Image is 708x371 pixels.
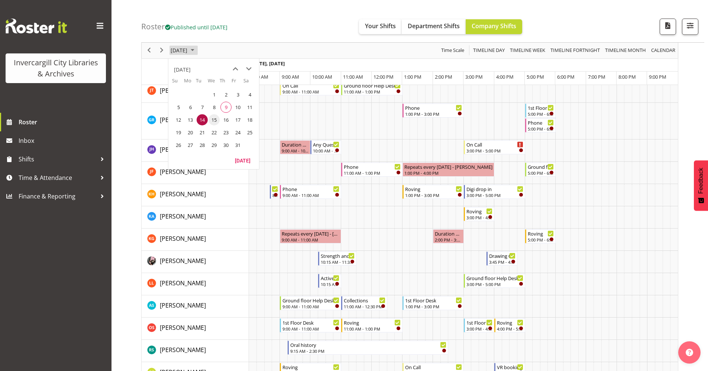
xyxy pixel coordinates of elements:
div: Roving [466,207,492,215]
div: 11:00 AM - 1:00 PM [344,89,401,95]
div: Repeats every [DATE] - [PERSON_NAME] [282,230,339,237]
span: Monday, October 13, 2025 [185,114,196,125]
span: Saturday, October 11, 2025 [244,102,255,113]
div: Phone [344,163,401,170]
td: Glen Tomlinson resource [142,81,249,103]
th: Fr [232,77,243,88]
button: Next [157,46,167,55]
span: Monday, October 20, 2025 [185,127,196,138]
div: Grace Roscoe-Squires"s event - 1st Floor Desk Begin From Tuesday, October 14, 2025 at 5:00:00 PM ... [525,104,556,118]
div: Olivia Stanley"s event - Roving Begin From Tuesday, October 14, 2025 at 11:00:00 AM GMT+13:00 End... [341,318,403,332]
span: Wednesday, October 15, 2025 [208,114,220,125]
span: Finance & Reporting [19,191,97,202]
div: Rosie Stather"s event - Oral history Begin From Tuesday, October 14, 2025 at 9:15:00 AM GMT+13:00... [288,341,449,355]
a: [PERSON_NAME] [160,145,206,154]
button: Today [230,155,255,165]
div: Kaela Harley"s event - Digi drop in Begin From Tuesday, October 14, 2025 at 3:00:00 PM GMT+13:00 ... [464,185,525,199]
div: 9:00 AM - 11:00 AM [282,303,339,309]
span: [DATE] [170,46,188,55]
div: 1:00 PM - 4:00 PM [404,170,492,176]
div: Ground floor Help Desk [466,274,523,282]
div: Keyu Chen"s event - Strength and Balance Begin From Tuesday, October 14, 2025 at 10:15:00 AM GMT+... [318,252,356,266]
div: 1st Floor Desk [528,104,554,111]
button: Previous [144,46,154,55]
span: Friday, October 10, 2025 [232,102,243,113]
a: [PERSON_NAME] [160,190,206,198]
div: Grace Roscoe-Squires"s event - Phone Begin From Tuesday, October 14, 2025 at 1:00:00 PM GMT+13:00... [403,104,464,118]
span: 9:00 PM [649,73,666,80]
a: [PERSON_NAME] [160,115,206,124]
span: Timeline Week [509,46,546,55]
span: Sunday, October 19, 2025 [173,127,184,138]
div: Invercargill City Libraries & Archives [13,57,98,79]
td: Rosie Stather resource [142,340,249,362]
span: Roster [19,116,108,128]
a: [PERSON_NAME] [160,279,206,288]
div: 1st Floor Desk [282,319,339,326]
div: Phone [528,119,554,126]
button: October 2025 [169,46,198,55]
div: 3:00 PM - 4:00 PM [466,214,492,220]
span: Inbox [19,135,108,146]
span: Wednesday, October 22, 2025 [208,127,220,138]
span: [PERSON_NAME] [160,190,206,198]
div: Roving [405,185,462,193]
div: 9:00 AM - 11:00 AM [282,326,339,332]
button: Your Shifts [359,19,402,34]
div: Jill Harpur"s event - Any Questions Begin From Tuesday, October 14, 2025 at 10:00:00 AM GMT+13:00... [310,140,341,154]
span: Friday, October 3, 2025 [232,89,243,100]
span: Saturday, October 4, 2025 [244,89,255,100]
div: Glen Tomlinson"s event - Ground floor Help Desk Begin From Tuesday, October 14, 2025 at 11:00:00 ... [341,81,403,95]
div: Olivia Stanley"s event - 1st Floor Desk Begin From Tuesday, October 14, 2025 at 3:00:00 PM GMT+13... [464,318,494,332]
div: Kaela Harley"s event - Phone Begin From Tuesday, October 14, 2025 at 9:00:00 AM GMT+13:00 Ends At... [280,185,341,199]
div: Roving [282,363,339,371]
div: Glen Tomlinson"s event - On Call Begin From Tuesday, October 14, 2025 at 9:00:00 AM GMT+13:00 End... [280,81,341,95]
a: [PERSON_NAME] [160,345,206,354]
span: Tuesday, October 7, 2025 [197,102,208,113]
div: 3:00 PM - 5:00 PM [466,148,523,154]
div: Olivia Stanley"s event - Roving Begin From Tuesday, October 14, 2025 at 4:00:00 PM GMT+13:00 Ends... [494,318,525,332]
button: Timeline Month [604,46,647,55]
div: Kaela Harley"s event - Roving Begin From Tuesday, October 14, 2025 at 1:00:00 PM GMT+13:00 Ends A... [403,185,464,199]
span: [DATE], [DATE] [251,60,285,67]
span: Saturday, October 18, 2025 [244,114,255,125]
span: Thursday, October 30, 2025 [220,139,232,151]
div: 11:00 AM - 1:00 PM [344,170,401,176]
div: previous period [143,43,155,58]
div: Joanne Forbes"s event - Repeats every tuesday - Joanne Forbes Begin From Tuesday, October 14, 202... [403,162,494,177]
h4: Roster [141,22,227,31]
span: 10:00 AM [312,73,332,80]
span: 9:00 AM [282,73,299,80]
div: 1:00 PM - 3:00 PM [405,111,462,117]
div: 5:00 PM - 6:00 PM [528,111,554,117]
div: Mandy Stenton"s event - Collections Begin From Tuesday, October 14, 2025 at 11:00:00 AM GMT+13:00... [341,296,387,310]
td: Grace Roscoe-Squires resource [142,103,249,139]
span: Sunday, October 26, 2025 [173,139,184,151]
th: Su [172,77,184,88]
div: 9:15 AM - 2:30 PM [290,348,447,354]
div: Katie Greene"s event - Duration 1 hours - Katie Greene Begin From Tuesday, October 14, 2025 at 2:... [433,229,463,243]
div: 5:00 PM - 6:00 PM [528,170,554,176]
div: Kaela Harley"s event - Newspapers Begin From Tuesday, October 14, 2025 at 8:40:00 AM GMT+13:00 En... [270,185,280,199]
div: 3:45 PM - 4:45 PM [489,259,515,265]
span: Thursday, October 2, 2025 [220,89,232,100]
span: Wednesday, October 1, 2025 [208,89,220,100]
span: [PERSON_NAME] [160,257,206,265]
div: Phone [405,104,462,111]
div: Any Questions [313,141,339,148]
span: Wednesday, October 29, 2025 [208,139,220,151]
div: 10:15 AM - 11:30 AM [321,259,355,265]
a: [PERSON_NAME] [160,323,206,332]
div: On Call [466,141,523,148]
div: 1st Floor Desk [466,319,492,326]
button: Timeline Day [472,46,506,55]
button: next month [242,62,255,76]
a: [PERSON_NAME] [160,234,206,243]
button: Feedback - Show survey [694,160,708,211]
span: Sunday, October 5, 2025 [173,102,184,113]
div: title [174,62,191,77]
div: Keyu Chen"s event - Drawing Club Begin From Tuesday, October 14, 2025 at 3:45:00 PM GMT+13:00 End... [486,252,517,266]
a: [PERSON_NAME] [160,301,206,310]
button: Company Shifts [466,19,522,34]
